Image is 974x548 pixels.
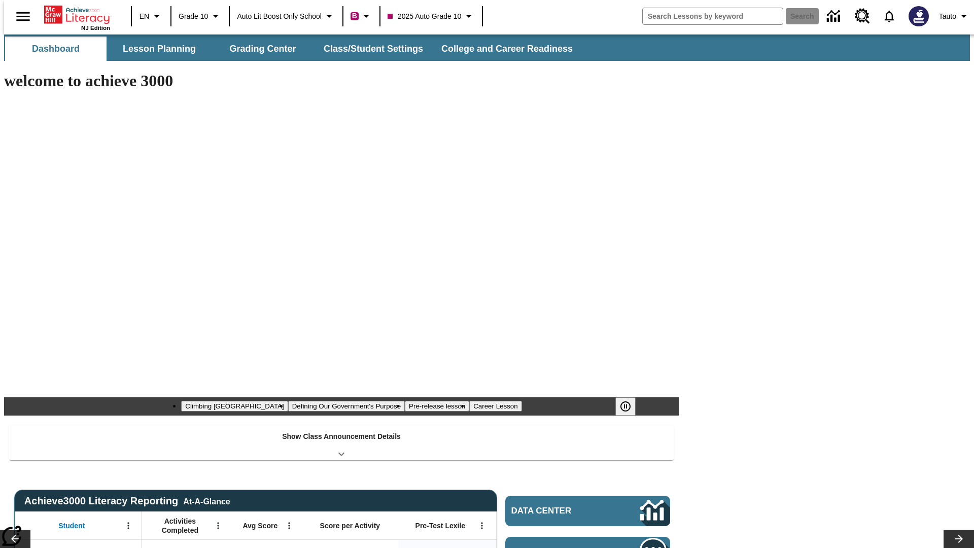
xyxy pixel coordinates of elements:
[415,521,466,530] span: Pre-Test Lexile
[147,517,214,535] span: Activities Completed
[909,6,929,26] img: Avatar
[237,11,322,22] span: Auto Lit Boost only School
[44,4,110,31] div: Home
[821,3,849,30] a: Data Center
[81,25,110,31] span: NJ Edition
[135,7,167,25] button: Language: EN, Select a language
[5,37,107,61] button: Dashboard
[282,518,297,533] button: Open Menu
[405,401,469,412] button: Slide 3 Pre-release lesson
[4,72,679,90] h1: welcome to achieve 3000
[212,37,314,61] button: Grading Center
[282,431,401,442] p: Show Class Announcement Details
[179,11,208,22] span: Grade 10
[4,37,582,61] div: SubNavbar
[316,37,431,61] button: Class/Student Settings
[352,10,357,22] span: B
[121,518,136,533] button: Open Menu
[505,496,670,526] a: Data Center
[44,5,110,25] a: Home
[211,518,226,533] button: Open Menu
[643,8,783,24] input: search field
[233,7,339,25] button: School: Auto Lit Boost only School, Select your school
[320,521,380,530] span: Score per Activity
[615,397,636,416] button: Pause
[181,401,288,412] button: Slide 1 Climbing Mount Tai
[58,521,85,530] span: Student
[4,35,970,61] div: SubNavbar
[615,397,646,416] div: Pause
[24,495,230,507] span: Achieve3000 Literacy Reporting
[433,37,581,61] button: College and Career Readiness
[346,7,376,25] button: Boost Class color is violet red. Change class color
[849,3,876,30] a: Resource Center, Will open in new tab
[109,37,210,61] button: Lesson Planning
[8,2,38,31] button: Open side menu
[384,7,479,25] button: Class: 2025 Auto Grade 10, Select your class
[876,3,902,29] a: Notifications
[944,530,974,548] button: Lesson carousel, Next
[140,11,149,22] span: EN
[242,521,277,530] span: Avg Score
[9,425,674,460] div: Show Class Announcement Details
[288,401,405,412] button: Slide 2 Defining Our Government's Purpose
[935,7,974,25] button: Profile/Settings
[511,506,606,516] span: Data Center
[474,518,490,533] button: Open Menu
[183,495,230,506] div: At-A-Glance
[469,401,521,412] button: Slide 4 Career Lesson
[388,11,461,22] span: 2025 Auto Grade 10
[175,7,226,25] button: Grade: Grade 10, Select a grade
[939,11,956,22] span: Tauto
[902,3,935,29] button: Select a new avatar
